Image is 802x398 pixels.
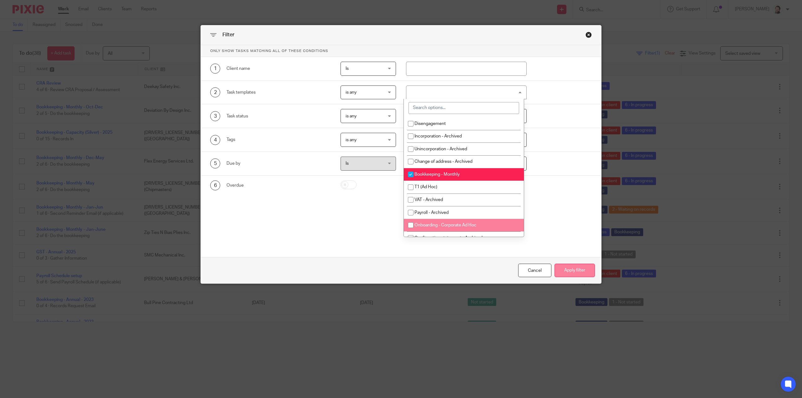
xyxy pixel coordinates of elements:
[414,236,482,240] span: Confirmation statement - Archived
[227,113,331,119] div: Task status
[346,161,349,166] span: Is
[586,32,592,38] div: Close this dialog window
[227,137,331,143] div: Tags
[414,198,443,202] span: VAT - Archived
[518,264,551,277] div: Close this dialog window
[210,135,220,145] div: 4
[414,121,446,126] span: Disengagement
[222,32,234,37] span: Filter
[346,66,349,71] span: Is
[414,223,477,227] span: Onboarding - Corporate Ad Hoc
[227,182,331,189] div: Overdue
[210,64,220,74] div: 1
[414,147,467,151] span: Unincorporation - Archived
[414,159,472,164] span: Change of address - Archived
[414,185,437,189] span: T1 (Ad Hoc)
[346,90,357,95] span: is any
[227,160,331,167] div: Due by
[414,134,462,138] span: Incorporation - Archived
[227,89,331,96] div: Task templates
[201,45,601,57] p: Only show tasks matching all of these conditions
[227,65,331,72] div: Client name
[210,87,220,97] div: 2
[346,138,357,142] span: is any
[414,172,460,177] span: Bookkeeping - Monthly
[409,102,519,114] input: Search options...
[210,111,220,121] div: 3
[414,210,449,215] span: Payroll - Archived
[555,264,595,277] button: Apply filter
[346,114,357,118] span: is any
[210,158,220,168] div: 5
[210,180,220,190] div: 6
